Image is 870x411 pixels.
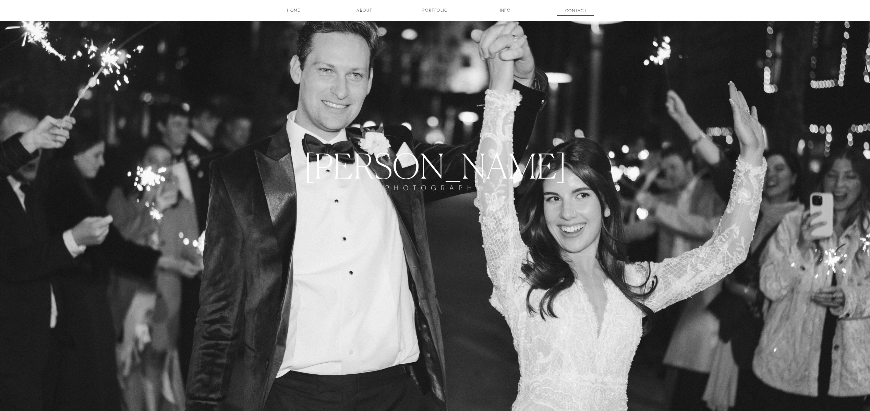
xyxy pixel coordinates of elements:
[410,7,460,19] a: Portfolio
[488,7,522,19] a: INFO
[277,146,593,184] a: [PERSON_NAME]
[551,8,601,16] a: contact
[347,7,382,19] a: about
[268,7,319,19] a: HOME
[377,184,493,205] a: PHOTOGRAPHY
